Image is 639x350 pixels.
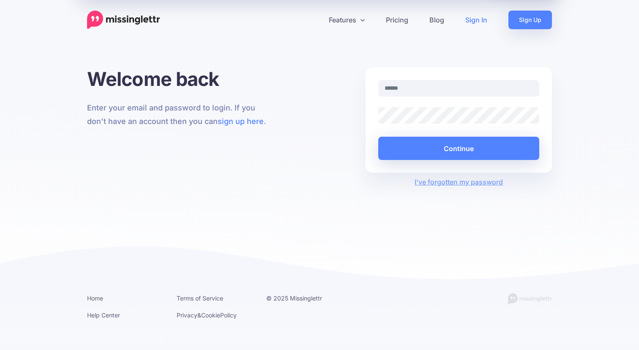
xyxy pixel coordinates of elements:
a: Help Center [87,311,120,319]
a: Home [87,295,103,302]
a: sign up here [218,117,264,126]
p: Enter your email and password to login. If you don't have an account then you can . [87,101,273,128]
a: Cookie [201,311,220,319]
button: Continue [378,137,539,160]
li: © 2025 Missinglettr [266,293,343,303]
a: Sign In [455,11,498,29]
h1: Welcome back [87,67,273,91]
li: & Policy [177,310,254,320]
a: Blog [419,11,455,29]
a: Features [318,11,375,29]
a: Privacy [177,311,197,319]
a: Terms of Service [177,295,223,302]
a: I've forgotten my password [415,178,503,186]
a: Sign Up [508,11,552,29]
a: Pricing [375,11,419,29]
